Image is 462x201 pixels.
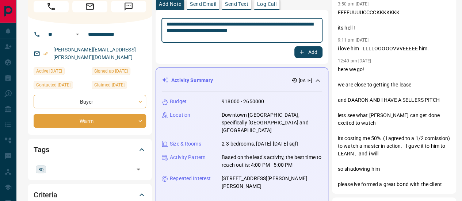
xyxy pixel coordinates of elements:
p: 9:11 pm [DATE] [338,38,369,43]
div: Tue Jul 22 2025 [34,67,88,77]
p: [DATE] [299,77,312,84]
button: Open [73,30,82,39]
div: Wed Jan 08 2025 [92,67,146,77]
p: Size & Rooms [170,140,201,148]
span: Active [DATE] [36,67,62,75]
div: Tue Mar 04 2025 [34,81,88,91]
div: Buyer [34,95,146,108]
p: Add Note [159,1,181,7]
p: Repeated Interest [170,175,211,182]
p: Log Call [257,1,276,7]
span: Message [111,1,146,12]
p: Location [170,111,190,119]
div: Warm [34,114,146,128]
span: BQ [38,166,43,173]
span: Call [34,1,69,12]
span: Email [72,1,107,12]
p: 2-3 bedrooms, [DATE]-[DATE] sqft [222,140,298,148]
span: Contacted [DATE] [36,81,70,89]
p: Activity Summary [171,77,213,84]
h2: Criteria [34,189,57,201]
div: Activity Summary[DATE] [162,74,322,87]
h2: Tags [34,144,49,155]
p: 12:40 pm [DATE] [338,58,371,63]
p: 918000 - 2650000 [222,98,264,105]
div: Tags [34,141,146,158]
button: Add [294,46,322,58]
p: 3:50 pm [DATE] [338,1,369,7]
p: Downtown [GEOGRAPHIC_DATA], specifically [GEOGRAPHIC_DATA] and [GEOGRAPHIC_DATA] [222,111,322,134]
span: Claimed [DATE] [94,81,125,89]
p: FFFFUUUUCCCCKKKKKKK its hell ! [338,9,450,32]
p: Send Text [225,1,248,7]
svg: Email Verified [43,51,48,56]
p: Based on the lead's activity, the best time to reach out is: 4:00 PM - 5:00 PM [222,154,322,169]
a: [PERSON_NAME][EMAIL_ADDRESS][PERSON_NAME][DOMAIN_NAME] [53,47,136,60]
span: Signed up [DATE] [94,67,128,75]
button: Open [133,164,144,174]
p: Send Email [190,1,216,7]
p: i love him LLLLOOOOOVVVEEEEE him. [338,45,450,53]
p: [STREET_ADDRESS][PERSON_NAME][PERSON_NAME] [222,175,322,190]
p: Budget [170,98,187,105]
p: Activity Pattern [170,154,206,161]
div: Thu Feb 27 2025 [92,81,146,91]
